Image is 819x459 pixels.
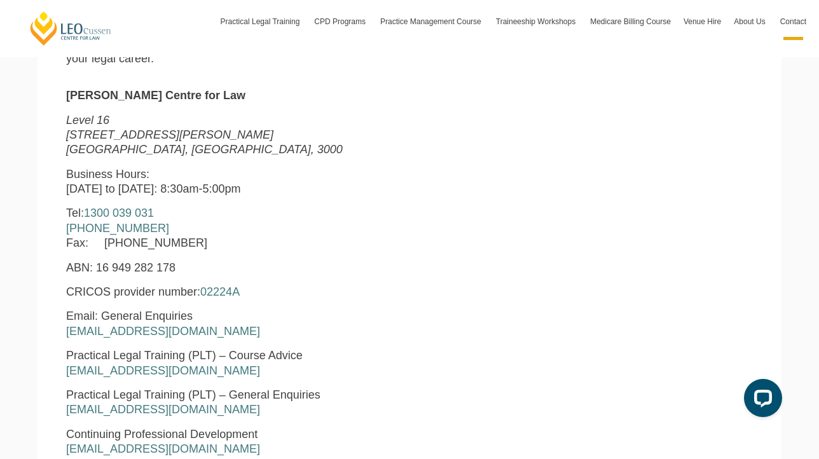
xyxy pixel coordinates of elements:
a: [EMAIL_ADDRESS][DOMAIN_NAME] [66,442,260,455]
a: [EMAIL_ADDRESS][DOMAIN_NAME] [66,403,260,416]
a: Medicare Billing Course [584,3,677,40]
em: [STREET_ADDRESS][PERSON_NAME] [66,128,273,141]
a: Practice Management Course [374,3,490,40]
strong: [PERSON_NAME] Centre for Law [66,89,245,102]
a: [EMAIL_ADDRESS][DOMAIN_NAME] [66,364,260,377]
em: Level 16 [66,114,109,127]
a: Traineeship Workshops [490,3,584,40]
a: [PERSON_NAME] Centre for Law [29,10,113,46]
em: [GEOGRAPHIC_DATA], [GEOGRAPHIC_DATA], 3000 [66,143,343,156]
a: CPD Programs [308,3,374,40]
a: 02224A [200,285,240,298]
iframe: LiveChat chat widget [734,374,787,427]
a: Contact [774,3,813,40]
span: Practical Legal Training (PLT) – General Enquiries [66,388,320,401]
a: [PHONE_NUMBER] [66,222,169,235]
p: Practical Legal Training (PLT) – Course Advice [66,348,458,378]
p: Tel: Fax: [PHONE_NUMBER] [66,206,458,250]
a: Practical Legal Training [214,3,308,40]
p: CRICOS provider number: [66,285,458,299]
p: Continuing Professional Development [66,427,458,457]
a: Venue Hire [677,3,727,40]
p: Email: General Enquiries [66,309,458,339]
p: ABN: 16 949 282 178 [66,261,458,275]
a: [EMAIL_ADDRESS][DOMAIN_NAME] [66,325,260,338]
a: 1300 039 031 [84,207,154,219]
a: About Us [727,3,773,40]
p: Business Hours: [DATE] to [DATE]: 8:30am-5:00pm [66,167,458,197]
